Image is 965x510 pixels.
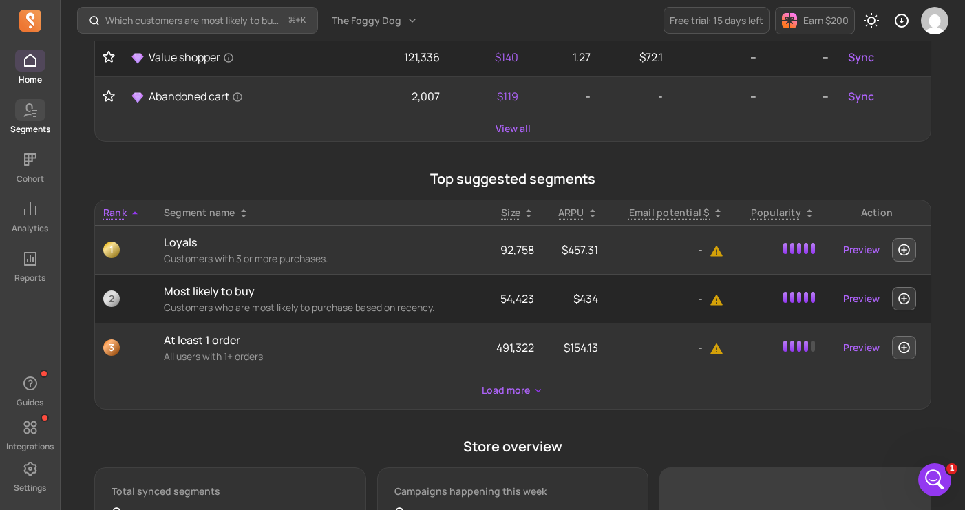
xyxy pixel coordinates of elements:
[615,290,724,307] p: -
[564,340,598,355] span: $154.13
[679,49,757,65] p: --
[14,182,261,233] div: Profile image for JohnHi [PERSON_NAME], You can view the cross-sell report from here: [URL][DOMAI...
[173,22,201,50] img: Profile image for morris
[615,242,724,258] p: -
[105,14,284,28] p: Which customers are most likely to buy again soon?
[164,332,473,348] p: At least 1 order
[615,339,724,356] p: -
[838,335,885,360] a: Preview
[838,237,885,262] a: Preview
[28,26,50,48] img: logo
[332,14,401,28] span: The Foggy Dog
[28,194,56,222] img: Profile image for John
[751,206,801,220] p: Popularity
[144,208,183,222] div: • 9h ago
[61,195,523,206] span: Hi [PERSON_NAME], You can view the cross-sell report from here: [URL][DOMAIN_NAME] Thanks
[103,89,114,103] button: Toggle favorite
[200,22,227,50] img: Profile image for John
[237,22,262,47] div: Close
[19,74,42,85] p: Home
[17,173,44,184] p: Cohort
[30,418,61,427] span: Home
[562,242,598,257] span: $457.31
[103,206,127,219] span: Rank
[456,49,518,65] p: $140
[103,290,120,307] span: 2
[103,50,114,64] button: Toggle favorite
[17,397,43,408] p: Guides
[10,124,50,135] p: Segments
[918,463,951,496] iframe: To enrich screen reader interactions, please activate Accessibility in Grammarly extension settings
[149,88,243,105] span: Abandoned cart
[496,122,531,136] a: View all
[831,206,922,220] div: Action
[20,306,255,346] div: How many customers are at risk of churning?
[114,418,162,427] span: Messages
[848,49,874,65] span: Sync
[149,49,234,65] span: Value shopper
[456,88,518,105] p: $119
[77,7,318,34] button: Which customers are most likely to buy again soon?⌘+K
[164,206,473,220] div: Segment name
[164,234,473,251] p: Loyals
[381,88,440,105] p: 2,007
[28,254,112,268] span: Search for help
[394,485,632,498] p: Campaigns happening this week
[946,463,957,474] span: 1
[775,7,855,34] button: Earn $200
[845,46,877,68] button: Sync
[20,346,255,385] div: Which customers are most likely to buy again soon?
[218,418,240,427] span: Help
[28,98,248,121] p: Hi [PERSON_NAME]
[14,273,45,284] p: Reports
[20,280,255,306] div: How do I retain first-time buyers?
[20,247,255,275] button: Search for help
[61,208,141,222] div: [PERSON_NAME]
[773,49,828,65] p: --
[131,49,365,65] a: Value shopper
[607,88,662,105] p: -
[500,242,534,257] span: 92,758
[476,378,549,403] button: Load more
[664,7,770,34] a: Free trial: 15 days left
[803,14,849,28] p: Earn $200
[28,351,231,380] div: Which customers are most likely to buy again soon?
[670,14,763,28] p: Free trial: 15 days left
[324,8,426,33] button: The Foggy Dog
[103,339,120,356] span: 3
[164,283,473,299] p: Most likely to buy
[535,88,591,105] p: -
[92,383,183,438] button: Messages
[500,291,534,306] span: 54,423
[112,485,349,498] p: Total synced segments
[94,437,931,456] p: Store overview
[858,7,885,34] button: Toggle dark mode
[103,242,120,258] span: 1
[14,162,262,234] div: Recent messageProfile image for JohnHi [PERSON_NAME], You can view the cross-sell report from her...
[289,13,306,28] span: +
[184,383,275,438] button: Help
[838,286,885,311] a: Preview
[607,49,662,65] p: $72.1
[848,88,874,105] span: Sync
[629,206,710,220] p: Email potential $
[164,252,473,266] p: Customers with 3 or more purchases.
[14,482,46,493] p: Settings
[28,121,248,145] p: How can we help?
[921,7,948,34] img: avatar
[28,173,247,188] div: Recent message
[773,88,828,105] p: --
[381,49,440,65] p: 121,336
[535,49,591,65] p: 1.27
[573,291,598,306] span: $434
[164,350,473,363] p: All users with 1+ orders
[501,206,520,219] span: Size
[301,15,306,26] kbd: K
[6,441,54,452] p: Integrations
[28,311,231,340] div: How many customers are at risk of churning?
[558,206,584,220] p: ARPU
[94,169,931,189] p: Top suggested segments
[164,301,473,315] p: Customers who are most likely to purchase based on recency.
[288,12,296,30] kbd: ⌘
[679,88,757,105] p: --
